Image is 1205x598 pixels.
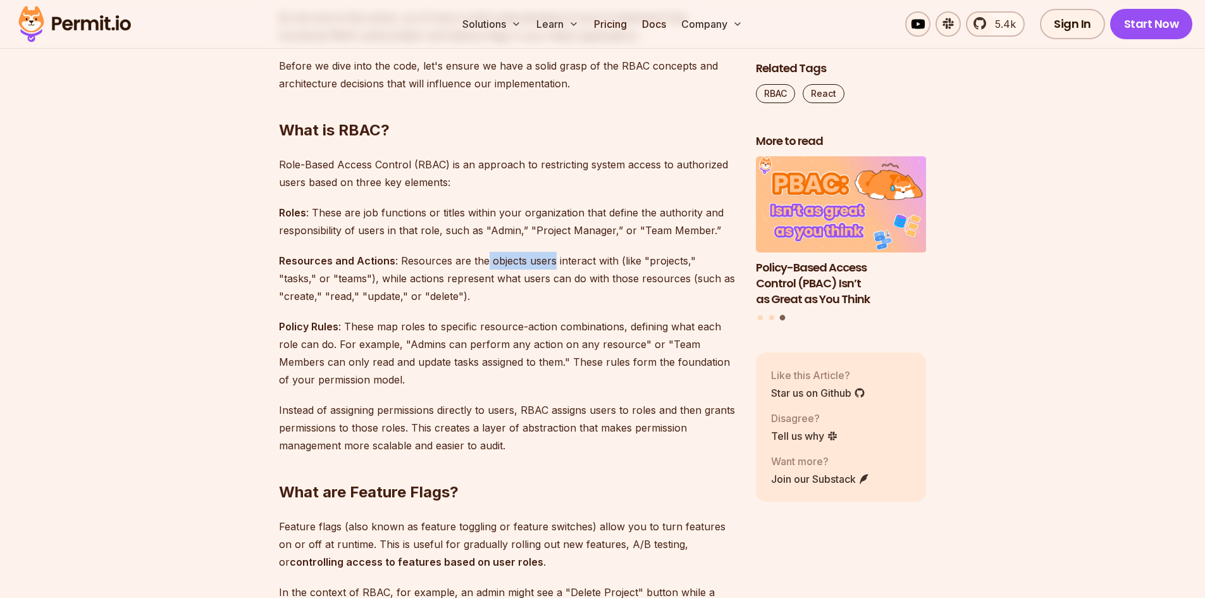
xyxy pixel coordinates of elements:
[756,157,927,323] div: Posts
[279,320,338,333] strong: Policy Rules
[279,70,736,140] h2: What is RBAC?
[637,11,671,37] a: Docs
[279,206,306,219] strong: Roles
[589,11,632,37] a: Pricing
[279,204,736,239] p: : These are job functions or titles within your organization that define the authority and respon...
[780,315,786,321] button: Go to slide 3
[769,315,774,320] button: Go to slide 2
[279,432,736,502] h2: What are Feature Flags?
[279,254,395,267] strong: Resources and Actions
[771,411,838,426] p: Disagree?
[279,156,736,191] p: Role-Based Access Control (RBAC) is an approach to restricting system access to authorized users ...
[771,471,870,487] a: Join our Substack
[1110,9,1193,39] a: Start Now
[676,11,748,37] button: Company
[457,11,526,37] button: Solutions
[290,556,543,568] strong: controlling access to features based on user roles
[756,157,927,308] a: Policy-Based Access Control (PBAC) Isn’t as Great as You ThinkPolicy-Based Access Control (PBAC) ...
[279,252,736,305] p: : Resources are the objects users interact with (like "projects," "tasks," or "teams"), while act...
[803,84,844,103] a: React
[756,61,927,77] h2: Related Tags
[279,401,736,454] p: Instead of assigning permissions directly to users, RBAC assigns users to roles and then grants p...
[756,157,927,308] li: 3 of 3
[987,16,1016,32] span: 5.4k
[771,428,838,444] a: Tell us why
[13,3,137,46] img: Permit logo
[758,315,763,320] button: Go to slide 1
[756,84,795,103] a: RBAC
[966,11,1025,37] a: 5.4k
[771,385,865,401] a: Star us on Github
[531,11,584,37] button: Learn
[756,134,927,149] h2: More to read
[771,368,865,383] p: Like this Article?
[756,157,927,253] img: Policy-Based Access Control (PBAC) Isn’t as Great as You Think
[279,518,736,571] p: Feature flags (also known as feature toggling or feature switches) allow you to turn features on ...
[279,57,736,92] p: Before we dive into the code, let's ensure we have a solid grasp of the RBAC concepts and archite...
[1040,9,1105,39] a: Sign In
[756,260,927,307] h3: Policy-Based Access Control (PBAC) Isn’t as Great as You Think
[279,318,736,389] p: : These map roles to specific resource-action combinations, defining what each role can do. For e...
[771,454,870,469] p: Want more?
